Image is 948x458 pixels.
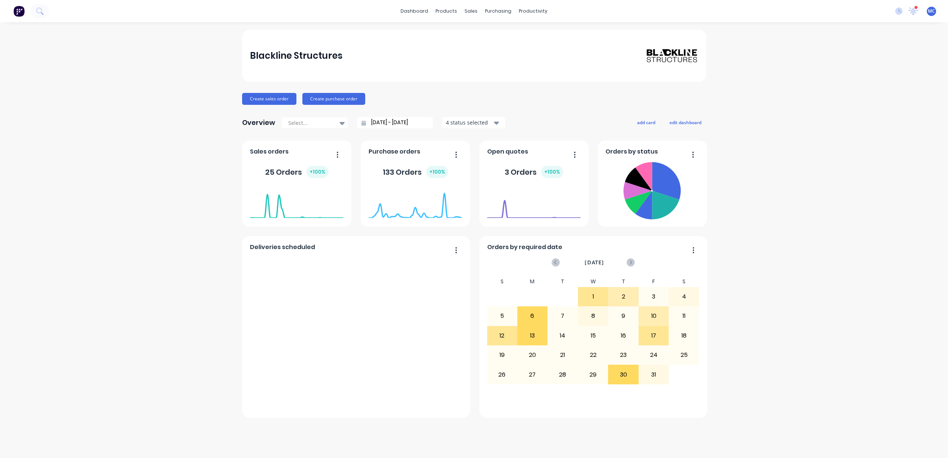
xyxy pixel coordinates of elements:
[518,326,547,345] div: 13
[578,365,608,384] div: 29
[639,307,669,325] div: 10
[578,287,608,306] div: 1
[585,258,604,267] span: [DATE]
[487,326,517,345] div: 12
[13,6,25,17] img: Factory
[639,365,669,384] div: 31
[442,117,505,128] button: 4 status selected
[481,6,515,17] div: purchasing
[639,276,669,287] div: F
[669,276,699,287] div: S
[608,307,638,325] div: 9
[487,307,517,325] div: 5
[302,93,365,105] button: Create purchase order
[548,326,578,345] div: 14
[518,365,547,384] div: 27
[646,48,698,63] img: Blackline Structures
[369,147,420,156] span: Purchase orders
[541,166,563,178] div: + 100 %
[608,287,638,306] div: 2
[461,6,481,17] div: sales
[632,117,660,127] button: add card
[669,326,699,345] div: 18
[578,326,608,345] div: 15
[487,365,517,384] div: 26
[383,166,448,178] div: 133 Orders
[515,6,551,17] div: productivity
[605,147,658,156] span: Orders by status
[250,147,289,156] span: Sales orders
[250,48,343,63] div: Blackline Structures
[432,6,461,17] div: products
[487,276,517,287] div: S
[306,166,328,178] div: + 100 %
[578,276,608,287] div: W
[242,93,296,105] button: Create sales order
[608,276,639,287] div: T
[517,276,548,287] div: M
[608,365,638,384] div: 30
[639,346,669,364] div: 24
[578,346,608,364] div: 22
[242,115,275,130] div: Overview
[505,166,563,178] div: 3 Orders
[548,307,578,325] div: 7
[639,287,669,306] div: 3
[446,119,493,126] div: 4 status selected
[518,346,547,364] div: 20
[669,307,699,325] div: 11
[665,117,706,127] button: edit dashboard
[608,346,638,364] div: 23
[548,365,578,384] div: 28
[669,287,699,306] div: 4
[928,8,935,14] span: MC
[547,276,578,287] div: T
[608,326,638,345] div: 16
[639,326,669,345] div: 17
[397,6,432,17] a: dashboard
[487,346,517,364] div: 19
[578,307,608,325] div: 8
[487,147,528,156] span: Open quotes
[548,346,578,364] div: 21
[518,307,547,325] div: 6
[426,166,448,178] div: + 100 %
[265,166,328,178] div: 25 Orders
[669,346,699,364] div: 25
